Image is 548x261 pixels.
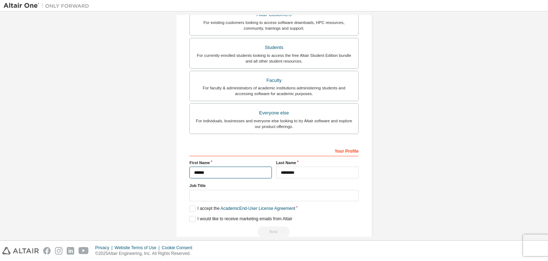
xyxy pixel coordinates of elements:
label: I accept the [189,206,295,212]
div: Cookie Consent [162,245,196,251]
div: Faculty [194,75,354,85]
div: Privacy [95,245,115,251]
a: Academic End-User License Agreement [220,206,295,211]
p: © 2025 Altair Engineering, Inc. All Rights Reserved. [95,251,197,257]
div: Students [194,43,354,53]
label: Job Title [189,183,359,188]
img: linkedin.svg [67,247,74,255]
div: For faculty & administrators of academic institutions administering students and accessing softwa... [194,85,354,97]
img: facebook.svg [43,247,51,255]
img: instagram.svg [55,247,62,255]
div: Read and acccept EULA to continue [189,226,359,237]
label: First Name [189,160,272,166]
img: youtube.svg [78,247,89,255]
div: For existing customers looking to access software downloads, HPC resources, community, trainings ... [194,20,354,31]
div: Your Profile [189,145,359,156]
label: I would like to receive marketing emails from Altair [189,216,292,222]
img: altair_logo.svg [2,247,39,255]
div: For individuals, businesses and everyone else looking to try Altair software and explore our prod... [194,118,354,129]
div: Everyone else [194,108,354,118]
label: Last Name [276,160,359,166]
img: Altair One [4,2,93,9]
div: Website Terms of Use [115,245,162,251]
div: For currently enrolled students looking to access the free Altair Student Edition bundle and all ... [194,53,354,64]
